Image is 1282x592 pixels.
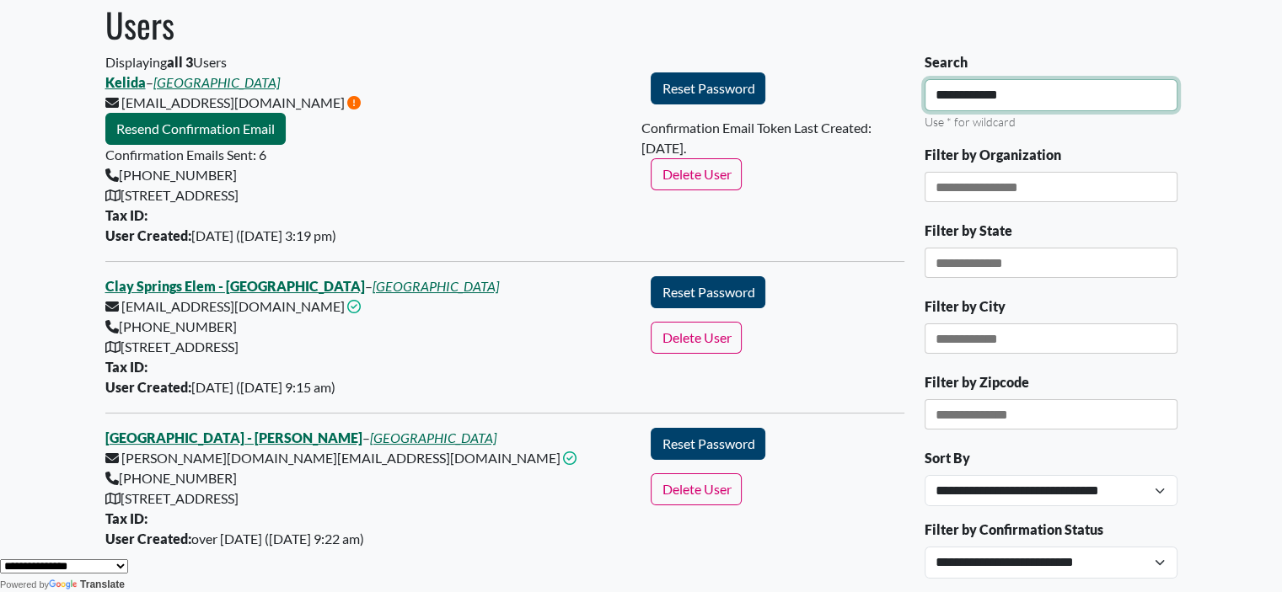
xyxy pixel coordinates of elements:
div: Displaying Users [105,52,904,549]
i: This email address is confirmed. [347,300,361,313]
label: Filter by Organization [925,145,1061,165]
button: Resend Confirmation Email [105,113,286,145]
b: Tax ID: [105,207,148,223]
div: – [EMAIL_ADDRESS][DOMAIN_NAME] [PHONE_NUMBER] [STREET_ADDRESS] [DATE] ([DATE] 9:15 am) [95,276,641,397]
a: Translate [49,579,125,590]
div: – [PERSON_NAME][DOMAIN_NAME][EMAIL_ADDRESS][DOMAIN_NAME] [PHONE_NUMBER] [STREET_ADDRESS] over [DA... [95,428,641,549]
a: [GEOGRAPHIC_DATA] [153,74,280,90]
button: Reset Password [651,276,765,308]
small: Use * for wildcard [925,115,1016,129]
a: [GEOGRAPHIC_DATA] [373,278,499,294]
i: This email address is not yet confirmed. [347,96,361,109]
h1: Users [105,4,1177,45]
label: Filter by Zipcode [925,372,1029,392]
a: Clay Springs Elem - [GEOGRAPHIC_DATA] [105,278,365,294]
button: Reset Password [651,72,765,104]
img: Google Translate [49,579,80,591]
b: User Created: [105,227,191,243]
b: User Created: [105,379,191,395]
label: Search [925,52,968,72]
b: User Created: [105,531,191,547]
b: Tax ID: [105,510,148,526]
b: Tax ID: [105,359,148,375]
button: Reset Password [651,428,765,460]
div: – [EMAIL_ADDRESS][DOMAIN_NAME] Confirmation Emails Sent: 6 [PHONE_NUMBER] [STREET_ADDRESS] [DATE]... [95,72,641,246]
label: Filter by State [925,221,1012,241]
button: Delete User [651,322,742,354]
a: [GEOGRAPHIC_DATA] - [PERSON_NAME] [105,429,362,445]
i: This email address is confirmed. [563,451,577,465]
label: Filter by Confirmation Status [925,520,1103,540]
label: Sort By [925,448,970,468]
b: all 3 [167,54,193,70]
a: [GEOGRAPHIC_DATA] [370,429,496,445]
label: Filter by City [925,296,1006,317]
button: Delete User [651,158,742,190]
button: Delete User [651,473,742,505]
div: Confirmation Email Token Last Created: [DATE]. [641,118,914,158]
a: Kelida [105,74,146,90]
